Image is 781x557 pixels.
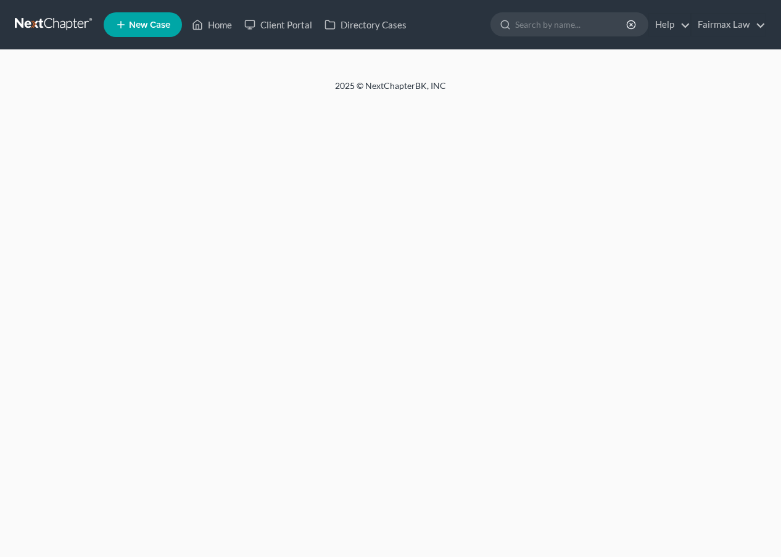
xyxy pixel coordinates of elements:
[318,14,413,36] a: Directory Cases
[692,14,766,36] a: Fairmax Law
[649,14,690,36] a: Help
[129,20,170,30] span: New Case
[238,14,318,36] a: Client Portal
[186,14,238,36] a: Home
[39,80,742,102] div: 2025 © NextChapterBK, INC
[515,13,628,36] input: Search by name...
